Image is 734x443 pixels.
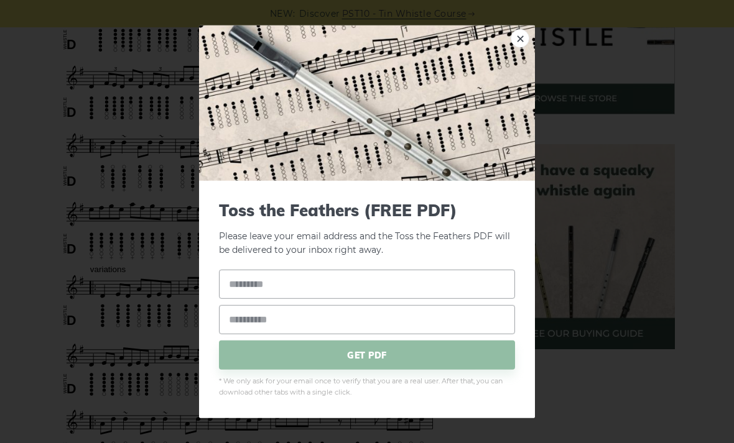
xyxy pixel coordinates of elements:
[199,25,535,180] img: Tin Whistle Tab Preview
[219,340,515,370] span: GET PDF
[219,376,515,398] span: * We only ask for your email once to verify that you are a real user. After that, you can downloa...
[511,29,529,47] a: ×
[219,200,515,257] p: Please leave your email address and the Toss the Feathers PDF will be delivered to your inbox rig...
[219,200,515,219] span: Toss the Feathers (FREE PDF)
